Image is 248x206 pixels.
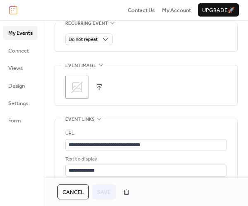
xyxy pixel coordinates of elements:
a: Form [3,114,38,127]
button: Cancel [57,184,89,199]
div: ; [65,76,88,99]
a: Connect [3,44,38,57]
a: My Events [3,26,38,39]
span: Cancel [62,188,84,196]
img: logo [9,5,17,14]
div: Text to display [65,155,225,163]
span: Form [8,117,21,125]
a: Design [3,79,38,92]
span: Event links [65,115,95,124]
a: My Account [162,6,191,14]
span: Design [8,82,25,90]
span: Event image [65,62,96,70]
span: Views [8,64,23,72]
a: Settings [3,96,38,110]
span: Connect [8,47,29,55]
span: My Events [8,29,33,37]
a: Views [3,61,38,74]
span: Recurring event [65,19,108,27]
span: Do not repeat [69,35,98,44]
span: Upgrade 🚀 [202,6,235,14]
div: URL [65,129,225,138]
a: Contact Us [128,6,155,14]
button: Upgrade🚀 [198,3,239,17]
span: Settings [8,99,28,108]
